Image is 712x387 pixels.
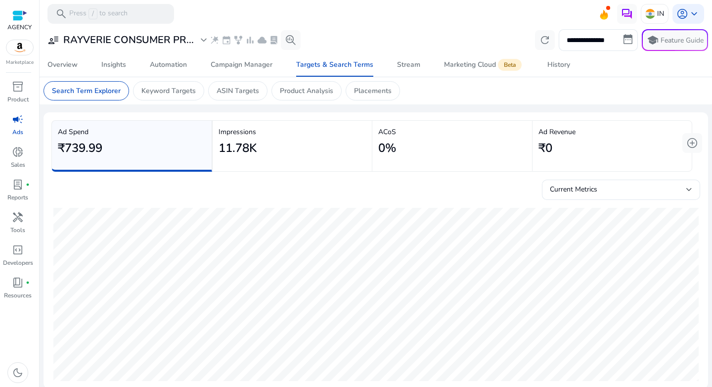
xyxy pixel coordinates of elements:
span: book_4 [12,277,24,289]
span: family_history [233,35,243,45]
div: Marketing Cloud [444,61,524,69]
h3: RAYVERIE CONSUMER PR... [63,34,194,46]
span: lab_profile [12,179,24,191]
span: lab_profile [269,35,279,45]
p: Product [7,95,29,104]
span: fiber_manual_record [26,281,30,285]
span: search_insights [285,34,297,46]
p: Ad Spend [58,127,206,137]
span: expand_more [198,34,210,46]
span: cloud [257,35,267,45]
p: Search Term Explorer [52,86,121,96]
span: code_blocks [12,244,24,256]
span: school [647,34,659,46]
p: Product Analysis [280,86,333,96]
span: refresh [539,34,551,46]
span: wand_stars [210,35,220,45]
p: Feature Guide [661,36,704,46]
div: Stream [397,61,420,68]
div: Insights [101,61,126,68]
p: Press to search [69,8,128,19]
p: ACoS [378,127,526,137]
div: Overview [47,61,78,68]
p: Sales [11,160,25,169]
span: account_circle [676,8,688,20]
img: in.svg [645,9,655,19]
div: Targets & Search Terms [296,61,373,68]
p: Resources [4,291,32,300]
p: Impressions [219,127,366,137]
p: Ads [12,128,23,137]
p: Marketplace [6,59,34,66]
p: Tools [10,226,25,235]
span: handyman [12,211,24,223]
span: bar_chart [245,35,255,45]
span: fiber_manual_record [26,183,30,187]
span: Beta [498,59,522,71]
button: search_insights [281,30,301,50]
p: IN [657,5,664,22]
span: keyboard_arrow_down [688,8,700,20]
h2: 11.78K [219,141,257,155]
p: ASIN Targets [217,86,259,96]
span: / [89,8,97,19]
span: campaign [12,113,24,125]
span: Current Metrics [550,185,597,194]
span: search [55,8,67,20]
button: schoolFeature Guide [642,29,708,51]
h2: 0% [378,141,396,155]
p: Placements [354,86,392,96]
p: Reports [7,193,28,202]
div: Campaign Manager [211,61,272,68]
p: Ad Revenue [538,127,686,137]
span: dark_mode [12,367,24,379]
img: amazon.svg [6,40,33,55]
p: Keyword Targets [141,86,196,96]
h2: ₹0 [538,141,552,155]
button: refresh [535,30,555,50]
h2: ₹739.99 [58,141,102,155]
p: AGENCY [7,23,32,32]
span: event [222,35,231,45]
span: inventory_2 [12,81,24,93]
button: add_circle [682,133,702,153]
span: add_circle [686,137,698,149]
span: donut_small [12,146,24,158]
span: user_attributes [47,34,59,46]
div: Automation [150,61,187,68]
p: Developers [3,258,33,267]
div: History [547,61,570,68]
